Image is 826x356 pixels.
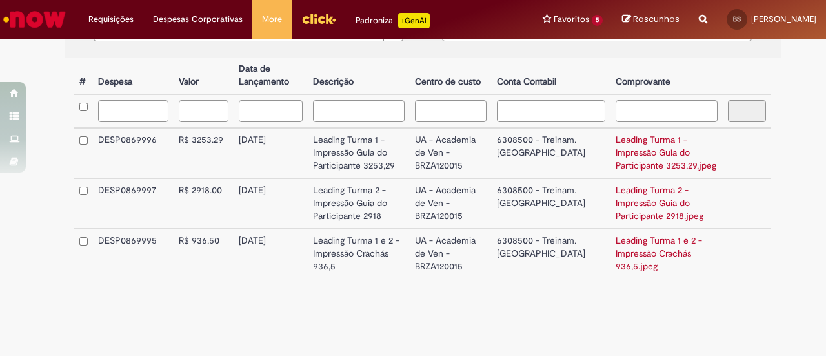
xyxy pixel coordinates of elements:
[153,13,243,26] span: Despesas Corporativas
[610,178,723,229] td: Leading Turma 2 - Impressão Guia do Participante 2918.jpeg
[308,58,410,94] th: Descrição
[492,128,610,178] td: 6308500 - Treinam. [GEOGRAPHIC_DATA]
[410,178,492,229] td: UA - Academia de Ven - BRZA120015
[234,229,308,278] td: [DATE]
[492,229,610,278] td: 6308500 - Treinam. [GEOGRAPHIC_DATA]
[356,13,430,28] div: Padroniza
[410,128,492,178] td: UA - Academia de Ven - BRZA120015
[554,13,589,26] span: Favoritos
[616,134,716,171] a: Leading Turma 1 - Impressão Guia do Participante 3253,29.jpeg
[492,58,610,94] th: Conta Contabil
[262,13,282,26] span: More
[610,128,723,178] td: Leading Turma 1 - Impressão Guia do Participante 3253,29.jpeg
[174,229,234,278] td: R$ 936.50
[616,184,703,222] a: Leading Turma 2 - Impressão Guia do Participante 2918.jpeg
[93,178,174,229] td: DESP0869997
[733,15,741,23] span: BS
[234,128,308,178] td: [DATE]
[308,128,410,178] td: Leading Turma 1 - Impressão Guia do Participante 3253,29
[174,178,234,229] td: R$ 2918.00
[492,178,610,229] td: 6308500 - Treinam. [GEOGRAPHIC_DATA]
[88,13,134,26] span: Requisições
[633,13,680,25] span: Rascunhos
[616,235,702,272] a: Leading Turma 1 e 2 - Impressão Crachás 936,5.jpeg
[301,9,336,28] img: click_logo_yellow_360x200.png
[410,229,492,278] td: UA - Academia de Ven - BRZA120015
[308,178,410,229] td: Leading Turma 2 - Impressão Guia do Participante 2918
[308,229,410,278] td: Leading Turma 1 e 2 - Impressão Crachás 936,5
[398,13,430,28] p: +GenAi
[622,14,680,26] a: Rascunhos
[1,6,68,32] img: ServiceNow
[410,58,492,94] th: Centro de custo
[751,14,816,25] span: [PERSON_NAME]
[610,229,723,278] td: Leading Turma 1 e 2 - Impressão Crachás 936,5.jpeg
[234,58,308,94] th: Data de Lançamento
[93,58,174,94] th: Despesa
[174,58,234,94] th: Valor
[93,229,174,278] td: DESP0869995
[610,58,723,94] th: Comprovante
[93,128,174,178] td: DESP0869996
[174,128,234,178] td: R$ 3253.29
[592,15,603,26] span: 5
[234,178,308,229] td: [DATE]
[74,58,93,94] th: #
